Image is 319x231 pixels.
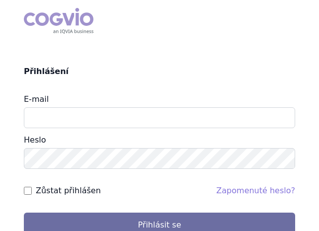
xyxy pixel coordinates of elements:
label: Zůstat přihlášen [36,185,101,197]
label: Heslo [24,135,46,145]
h2: Přihlášení [24,66,295,77]
div: COGVIO [24,8,93,34]
label: E-mail [24,94,49,104]
a: Zapomenuté heslo? [216,186,295,195]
